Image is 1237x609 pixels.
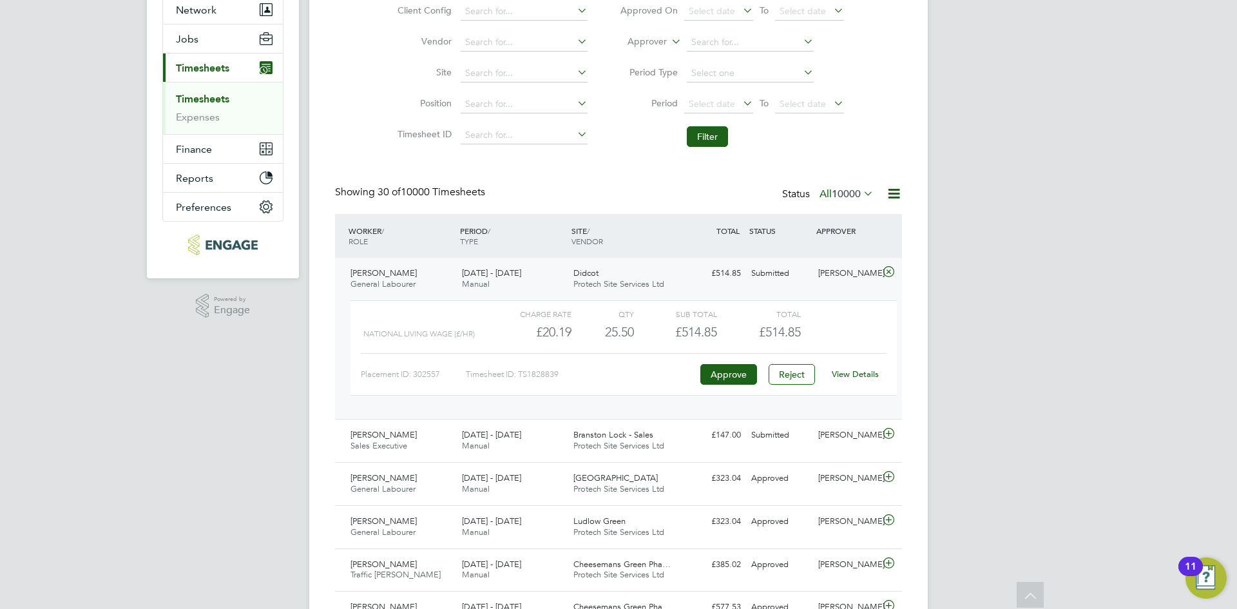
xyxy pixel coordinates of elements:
div: Total [717,306,800,322]
span: Protech Site Services Ltd [573,483,664,494]
span: Cheesemans Green Pha… [573,559,671,570]
div: Status [782,186,876,204]
div: [PERSON_NAME] [813,554,880,575]
img: protechltd-logo-retina.png [188,235,257,255]
span: Didcot [573,267,599,278]
div: APPROVER [813,219,880,242]
div: 11 [1185,566,1196,583]
div: STATUS [746,219,813,242]
input: Search for... [461,34,588,52]
span: Select date [689,5,735,17]
span: [DATE] - [DATE] [462,472,521,483]
input: Search for... [461,64,588,82]
a: Powered byEngage [196,294,251,318]
div: PERIOD [457,219,568,253]
label: Period Type [620,66,678,78]
span: TOTAL [716,226,740,236]
label: Approved On [620,5,678,16]
span: National Living Wage (£/HR) [363,329,475,338]
span: £514.85 [759,324,801,340]
span: 10000 [832,188,861,200]
span: Protech Site Services Ltd [573,440,664,451]
div: [PERSON_NAME] [813,511,880,532]
span: To [756,95,772,111]
label: Approver [609,35,667,48]
span: [PERSON_NAME] [350,516,417,527]
span: Reports [176,172,213,184]
span: Traffic [PERSON_NAME] [350,569,441,580]
label: Vendor [394,35,452,47]
div: Submitted [746,263,813,284]
div: Approved [746,511,813,532]
div: Submitted [746,425,813,446]
span: Manual [462,569,490,580]
span: [PERSON_NAME] [350,559,417,570]
input: Search for... [461,3,588,21]
div: [PERSON_NAME] [813,263,880,284]
button: Finance [163,135,283,163]
span: ROLE [349,236,368,246]
div: £20.19 [488,322,571,343]
span: Select date [780,98,826,110]
span: Engage [214,305,250,316]
a: Timesheets [176,93,229,105]
label: Client Config [394,5,452,16]
a: Expenses [176,111,220,123]
div: Showing [335,186,488,199]
span: Jobs [176,33,198,45]
button: Reports [163,164,283,192]
span: TYPE [460,236,478,246]
span: General Labourer [350,527,416,537]
input: Search for... [461,126,588,144]
div: £147.00 [679,425,746,446]
span: General Labourer [350,278,416,289]
span: Manual [462,278,490,289]
div: [PERSON_NAME] [813,425,880,446]
span: To [756,2,772,19]
label: Timesheet ID [394,128,452,140]
button: Timesheets [163,53,283,82]
span: [DATE] - [DATE] [462,559,521,570]
span: [GEOGRAPHIC_DATA] [573,472,658,483]
div: 25.50 [571,322,634,343]
span: Ludlow Green [573,516,626,527]
div: Timesheet ID: TS1828839 [466,364,697,385]
button: Jobs [163,24,283,53]
span: Powered by [214,294,250,305]
button: Preferences [163,193,283,221]
div: Approved [746,468,813,489]
div: Approved [746,554,813,575]
span: Manual [462,440,490,451]
label: Site [394,66,452,78]
span: 30 of [378,186,401,198]
button: Filter [687,126,728,147]
span: Protech Site Services Ltd [573,278,664,289]
span: [PERSON_NAME] [350,472,417,483]
span: Protech Site Services Ltd [573,569,664,580]
span: [DATE] - [DATE] [462,516,521,527]
div: [PERSON_NAME] [813,468,880,489]
div: £385.02 [679,554,746,575]
span: / [488,226,490,236]
span: Manual [462,527,490,537]
span: 10000 Timesheets [378,186,485,198]
span: [DATE] - [DATE] [462,429,521,440]
div: Placement ID: 302557 [361,364,466,385]
span: [DATE] - [DATE] [462,267,521,278]
span: Manual [462,483,490,494]
div: SITE [568,219,680,253]
span: Preferences [176,201,231,213]
div: £514.85 [634,322,717,343]
div: Timesheets [163,82,283,134]
label: Period [620,97,678,109]
span: Branston Lock - Sales [573,429,653,440]
a: View Details [832,369,879,380]
a: Go to home page [162,235,283,255]
span: VENDOR [571,236,603,246]
span: [PERSON_NAME] [350,267,417,278]
span: Protech Site Services Ltd [573,527,664,537]
div: Sub Total [634,306,717,322]
input: Search for... [687,34,814,52]
span: Network [176,4,216,16]
label: All [820,188,874,200]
